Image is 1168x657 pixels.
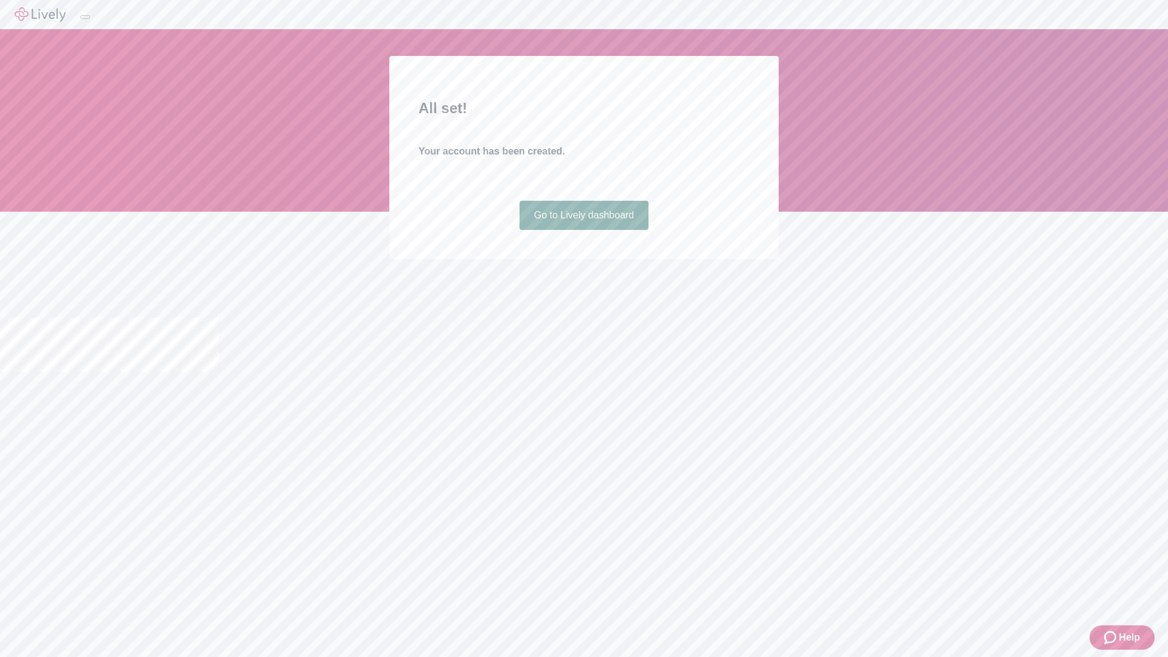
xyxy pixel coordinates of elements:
[520,201,649,230] a: Go to Lively dashboard
[419,97,749,119] h2: All set!
[80,15,90,19] button: Log out
[1104,630,1119,645] svg: Zendesk support icon
[15,7,66,22] img: Lively
[1119,630,1140,645] span: Help
[419,144,749,159] h4: Your account has been created.
[1090,625,1155,650] button: Zendesk support iconHelp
